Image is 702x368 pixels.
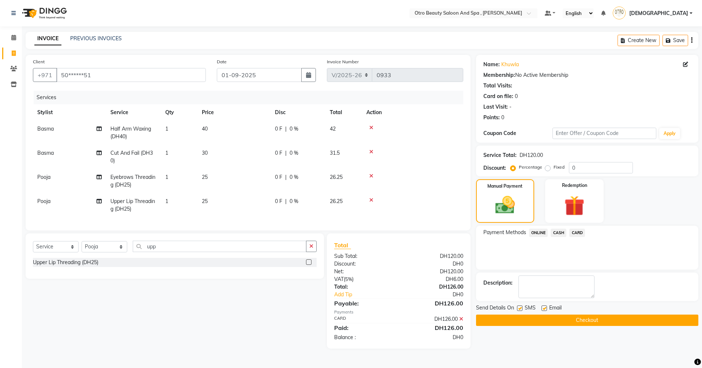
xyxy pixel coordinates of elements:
a: INVOICE [34,32,61,45]
button: Save [663,35,688,46]
div: DH120.00 [399,268,468,275]
span: Pooja [37,174,50,180]
div: DH0 [410,291,468,298]
span: 1 [165,174,168,180]
label: Invoice Number [327,59,359,65]
th: Qty [161,104,197,121]
th: Price [197,104,271,121]
span: 30 [202,150,208,156]
div: DH0 [399,334,468,341]
div: Net: [329,268,399,275]
span: | [285,149,287,157]
span: Cut And Fail (DH30) [110,150,153,164]
a: PREVIOUS INVOICES [70,35,122,42]
span: 1 [165,125,168,132]
div: Paid: [329,323,399,332]
div: DH126.00 [399,283,468,291]
div: Description: [483,279,513,287]
span: Pooja [37,198,50,204]
span: 0 % [290,198,298,205]
div: CARD [329,315,399,323]
span: Basma [37,150,54,156]
div: DH120.00 [520,151,543,159]
span: | [285,198,287,205]
span: 0 % [290,125,298,133]
div: ( ) [329,275,399,283]
div: Total Visits: [483,82,512,90]
span: 26.25 [330,174,343,180]
span: 0 F [275,149,282,157]
button: Apply [659,128,680,139]
a: Add Tip [329,291,410,298]
span: 25 [202,198,208,204]
div: DH6.00 [399,275,468,283]
span: 25 [202,174,208,180]
img: Sunita [613,7,626,19]
span: Half Arm Waxing (DH40) [110,125,151,140]
th: Total [325,104,362,121]
label: Client [33,59,45,65]
div: Payable: [329,299,399,308]
span: Eyebrows Threading (DH25) [110,174,155,188]
span: 5% [345,276,352,282]
img: _gift.svg [558,193,591,218]
span: CARD [569,229,585,237]
span: Payment Methods [483,229,526,236]
div: DH0 [399,260,468,268]
span: 0 F [275,125,282,133]
th: Service [106,104,161,121]
span: VAT [334,276,344,282]
span: | [285,173,287,181]
div: 0 [501,114,504,121]
div: Name: [483,61,500,68]
span: Total [334,241,351,249]
span: 0 F [275,173,282,181]
div: 0 [515,93,518,100]
div: DH126.00 [399,299,468,308]
img: logo [19,3,69,23]
input: Search by Name/Mobile/Email/Code [56,68,206,82]
span: 0 % [290,149,298,157]
input: Enter Offer / Coupon Code [552,128,656,139]
label: Redemption [562,182,587,189]
div: Balance : [329,334,399,341]
span: CASH [551,229,566,237]
div: Points: [483,114,500,121]
div: Upper Lip Threading (DH25) [33,259,98,266]
span: 1 [165,150,168,156]
span: Email [549,304,562,313]
span: 40 [202,125,208,132]
label: Date [217,59,227,65]
span: Send Details On [476,304,514,313]
button: Create New [618,35,660,46]
div: Card on file: [483,93,513,100]
div: DH120.00 [399,252,468,260]
span: | [285,125,287,133]
span: 42 [330,125,336,132]
label: Manual Payment [487,183,522,189]
span: 31.5 [330,150,340,156]
span: 1 [165,198,168,204]
th: Stylist [33,104,106,121]
div: Sub Total: [329,252,399,260]
span: 26.25 [330,198,343,204]
div: Payments [334,309,463,315]
div: Discount: [329,260,399,268]
a: Khuwla [501,61,519,68]
span: ONLINE [529,229,548,237]
button: Checkout [476,315,698,326]
div: DH126.00 [399,323,468,332]
label: Percentage [519,164,542,170]
div: - [509,103,512,111]
div: Coupon Code [483,129,552,137]
div: Total: [329,283,399,291]
button: +971 [33,68,57,82]
div: Last Visit: [483,103,508,111]
input: Search or Scan [133,241,306,252]
div: Services [34,91,469,104]
span: Basma [37,125,54,132]
span: 0 F [275,198,282,205]
span: SMS [525,304,536,313]
span: [DEMOGRAPHIC_DATA] [629,10,688,17]
img: _cash.svg [489,194,521,216]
